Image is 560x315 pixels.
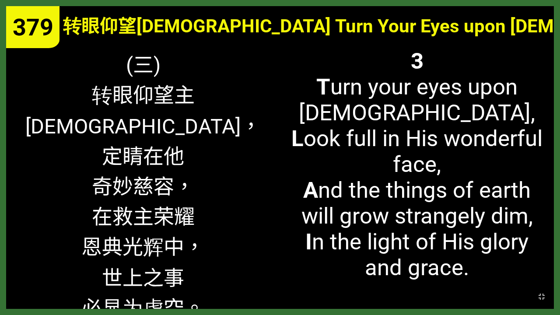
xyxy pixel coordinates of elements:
[316,74,330,100] b: T
[291,126,304,151] b: L
[13,14,53,41] span: 379
[286,48,547,280] span: urn your eyes upon [DEMOGRAPHIC_DATA], ook full in His wonderful face, nd the things of earth wil...
[305,229,312,255] b: I
[411,48,423,74] b: 3
[303,177,318,203] b: A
